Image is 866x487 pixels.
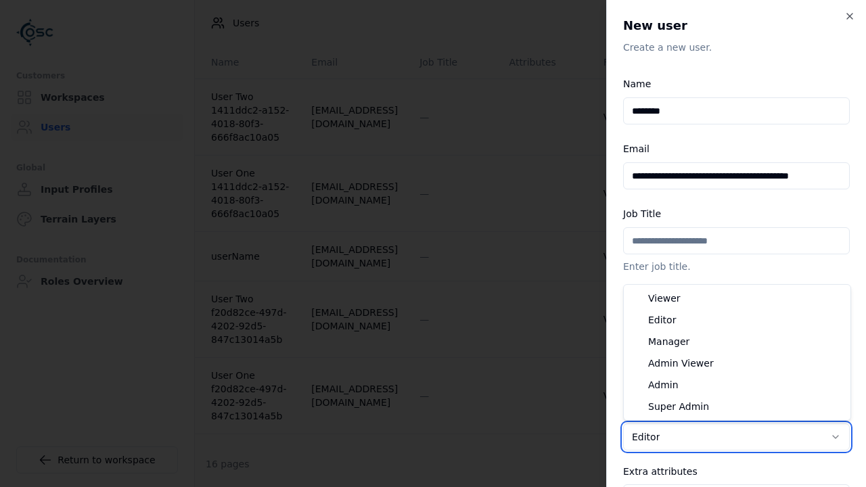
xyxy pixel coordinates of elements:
span: Viewer [648,292,681,305]
span: Admin Viewer [648,356,714,370]
span: Super Admin [648,400,709,413]
span: Manager [648,335,689,348]
span: Editor [648,313,676,327]
span: Admin [648,378,679,392]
